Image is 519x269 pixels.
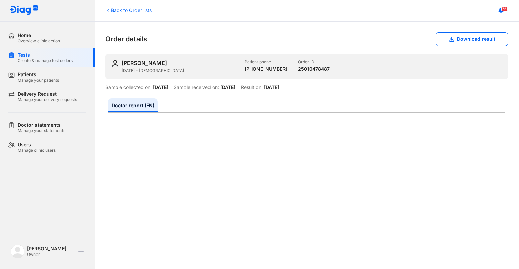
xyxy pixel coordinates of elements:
[18,142,56,148] div: Users
[220,84,236,90] div: [DATE]
[18,148,56,153] div: Manage clinic users
[18,32,60,38] div: Home
[298,59,330,65] div: Order ID
[18,122,65,128] div: Doctor statements
[11,245,24,258] img: logo
[18,97,77,102] div: Manage your delivery requests
[27,252,76,257] div: Owner
[18,78,59,83] div: Manage your patients
[18,58,73,63] div: Create & manage test orders
[27,246,76,252] div: [PERSON_NAME]
[105,32,508,46] div: Order details
[241,84,263,90] div: Result on:
[436,32,508,46] button: Download result
[174,84,219,90] div: Sample received on:
[18,38,60,44] div: Overview clinic action
[9,5,39,16] img: logo
[105,84,152,90] div: Sample collected on:
[298,66,330,72] div: 25010478487
[18,91,77,97] div: Delivery Request
[122,68,239,73] div: [DATE] - [DEMOGRAPHIC_DATA]
[264,84,279,90] div: [DATE]
[108,98,158,112] a: Doctor report (EN)
[245,59,287,65] div: Patient phone
[111,59,119,67] img: user-icon
[153,84,168,90] div: [DATE]
[245,66,287,72] div: [PHONE_NUMBER]
[18,71,59,78] div: Patients
[18,128,65,133] div: Manage your statements
[18,52,73,58] div: Tests
[105,7,152,14] div: Back to Order lists
[122,59,167,67] div: [PERSON_NAME]
[501,6,508,11] span: 75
